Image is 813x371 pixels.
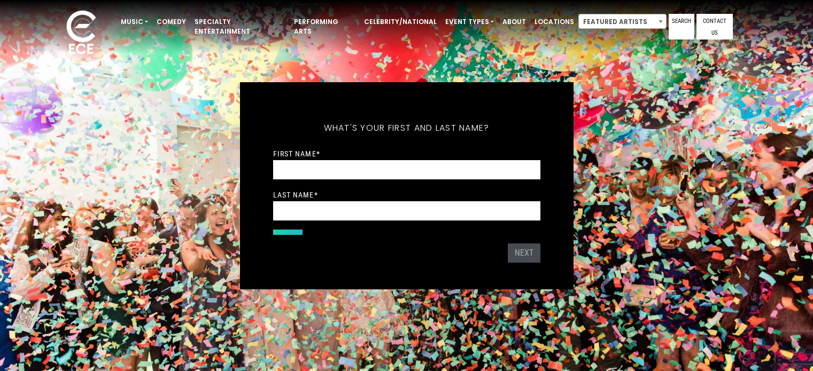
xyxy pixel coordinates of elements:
span: Featured Artists [579,14,666,29]
a: Comedy [152,13,190,31]
a: Search [669,14,694,40]
a: Event Types [441,13,498,31]
a: Performing Arts [290,13,360,41]
h5: What's your first and last name? [273,109,540,147]
a: Celebrity/National [360,13,441,31]
label: Last Name [273,190,318,200]
span: Featured Artists [578,14,667,29]
a: Music [117,13,152,31]
label: First Name [273,149,320,159]
a: Contact Us [696,14,733,40]
a: Specialty Entertainment [190,13,290,41]
a: About [498,13,530,31]
a: Locations [530,13,578,31]
img: ece_new_logo_whitev2-1.png [55,7,108,59]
